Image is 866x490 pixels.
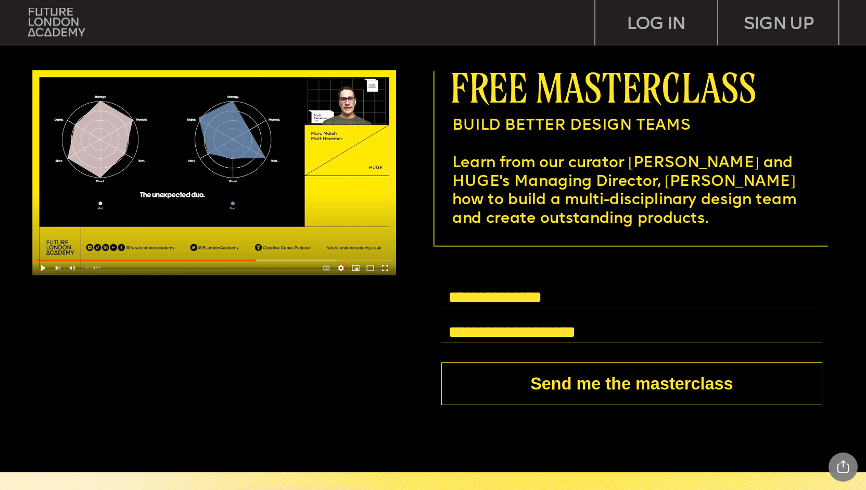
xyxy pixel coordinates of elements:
[452,156,801,228] span: Learn from our curator [PERSON_NAME] and HUGE's Managing Director, [PERSON_NAME] how to build a m...
[450,65,756,109] span: free masterclass
[441,362,822,405] button: Send me the masterclass
[32,70,396,275] img: upload-6120175a-1ecc-4694-bef1-d61fdbc9d61d.jpg
[28,8,85,36] img: upload-bfdffa89-fac7-4f57-a443-c7c39906ba42.png
[452,119,691,134] span: BUILD BETTER DESIGN TEAMS
[829,453,858,482] div: Share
